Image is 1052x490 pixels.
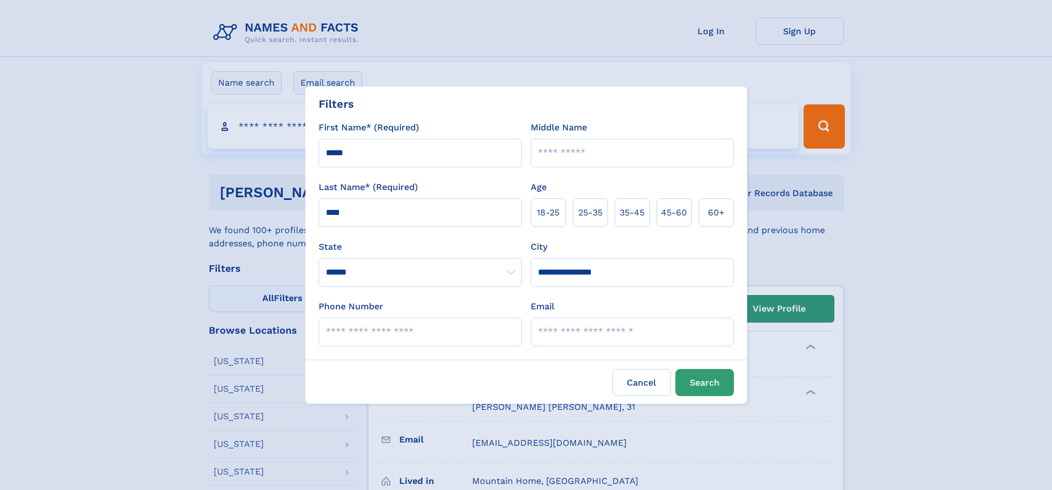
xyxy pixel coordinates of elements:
div: Filters [319,96,354,112]
button: Search [675,369,734,396]
label: First Name* (Required) [319,121,419,134]
span: 25‑35 [578,206,602,219]
label: Email [531,300,554,313]
label: Cancel [612,369,671,396]
span: 35‑45 [620,206,644,219]
label: State [319,240,522,254]
label: Middle Name [531,121,587,134]
label: Phone Number [319,300,383,313]
label: Last Name* (Required) [319,181,418,194]
label: City [531,240,547,254]
span: 45‑60 [661,206,687,219]
label: Age [531,181,547,194]
span: 60+ [708,206,725,219]
span: 18‑25 [537,206,559,219]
